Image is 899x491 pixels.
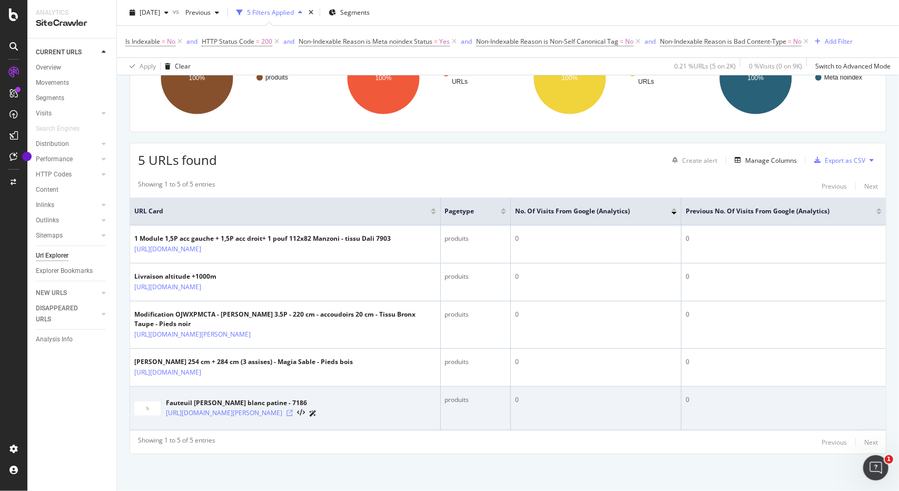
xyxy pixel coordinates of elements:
text: 100% [561,74,578,82]
div: Outlinks [36,215,59,226]
button: [DATE] [125,4,173,21]
a: [URL][DOMAIN_NAME] [134,244,201,254]
a: Sitemaps [36,230,98,241]
a: HTTP Codes [36,169,98,180]
div: produits [445,310,506,319]
span: Is Indexable [125,37,160,46]
text: 100% [189,74,205,82]
div: 0 [515,272,677,281]
div: 0 [686,234,882,243]
button: Next [864,180,878,192]
div: produits [445,234,506,243]
text: Non-Indexable [638,70,679,77]
div: 0 [515,310,677,319]
a: Search Engines [36,123,90,134]
div: Add Filter [825,37,853,46]
a: Visits [36,108,98,119]
div: 0 % Visits ( 0 on 9K ) [749,62,802,71]
div: Create alert [682,156,717,165]
button: Segments [324,4,374,21]
span: = [620,37,624,46]
div: [PERSON_NAME] 254 cm + 284 cm (3 assises) - Magia Sable - Pieds bois [134,357,353,367]
div: Clear [175,62,191,71]
div: Tooltip anchor [22,152,32,161]
button: Previous [181,4,223,21]
a: [URL][DOMAIN_NAME] [134,282,201,292]
span: No [625,34,634,49]
div: Segments [36,93,64,104]
div: HTTP Codes [36,169,72,180]
text: 100% [375,74,391,82]
button: Previous [822,180,847,192]
a: Inlinks [36,200,98,211]
a: [URL][DOMAIN_NAME][PERSON_NAME] [134,329,251,340]
div: produits [445,357,506,367]
a: Distribution [36,139,98,150]
span: = [256,37,260,46]
div: CURRENT URLS [36,47,82,58]
svg: A chart. [138,32,317,124]
a: AI Url Details [309,408,317,419]
svg: A chart. [511,32,690,124]
a: [URL][DOMAIN_NAME][PERSON_NAME] [166,408,282,418]
div: and [461,37,472,46]
span: pagetype [445,207,485,216]
a: CURRENT URLS [36,47,98,58]
div: Movements [36,77,69,89]
a: [URL][DOMAIN_NAME] [134,367,201,378]
div: Livraison altitude +1000m [134,272,235,281]
a: Content [36,184,109,195]
div: Modification OJWXPMCTA - [PERSON_NAME] 3.5P - 220 cm - accoudoirs 20 cm - Tissu Bronx Taupe - Pie... [134,310,436,329]
span: 5 URLs found [138,151,217,169]
button: Next [864,436,878,448]
span: Non-Indexable Reason is Non-Self Canonical Tag [476,37,618,46]
span: = [788,37,792,46]
a: NEW URLS [36,288,98,299]
div: DISAPPEARED URLS [36,303,89,325]
span: URL Card [134,207,428,216]
span: Previous [181,8,211,17]
button: Add Filter [811,35,853,48]
a: Movements [36,77,109,89]
iframe: Intercom live chat [863,455,888,480]
div: 0 [686,357,882,367]
div: Url Explorer [36,250,68,261]
div: NEW URLS [36,288,67,299]
div: 0 [686,272,882,281]
div: produits [445,395,506,405]
div: Performance [36,154,73,165]
a: Overview [36,62,109,73]
div: Fauteuil [PERSON_NAME] blanc patine - 7186 [166,398,317,408]
a: DISAPPEARED URLS [36,303,98,325]
text: 100% [748,74,764,82]
span: = [162,37,165,46]
div: Switch to Advanced Mode [815,62,891,71]
div: Showing 1 to 5 of 5 entries [138,180,215,192]
span: No [167,34,175,49]
a: Outlinks [36,215,98,226]
div: 0 [686,395,882,405]
button: Previous [822,436,847,448]
button: and [186,36,197,46]
div: Explorer Bookmarks [36,266,93,277]
div: times [307,7,315,18]
div: Next [864,182,878,191]
button: Create alert [668,152,717,169]
span: HTTP Status Code [202,37,254,46]
div: Analysis Info [36,334,73,345]
text: Not Active [452,70,480,77]
div: and [645,37,656,46]
button: Switch to Advanced Mode [811,58,891,75]
span: Non-Indexable Reason is Meta noindex Status [299,37,432,46]
svg: A chart. [697,32,876,124]
div: Sitemaps [36,230,63,241]
div: Overview [36,62,61,73]
button: Apply [125,58,156,75]
div: Content [36,184,58,195]
a: Segments [36,93,109,104]
a: Explorer Bookmarks [36,266,109,277]
text: produits [265,74,288,81]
